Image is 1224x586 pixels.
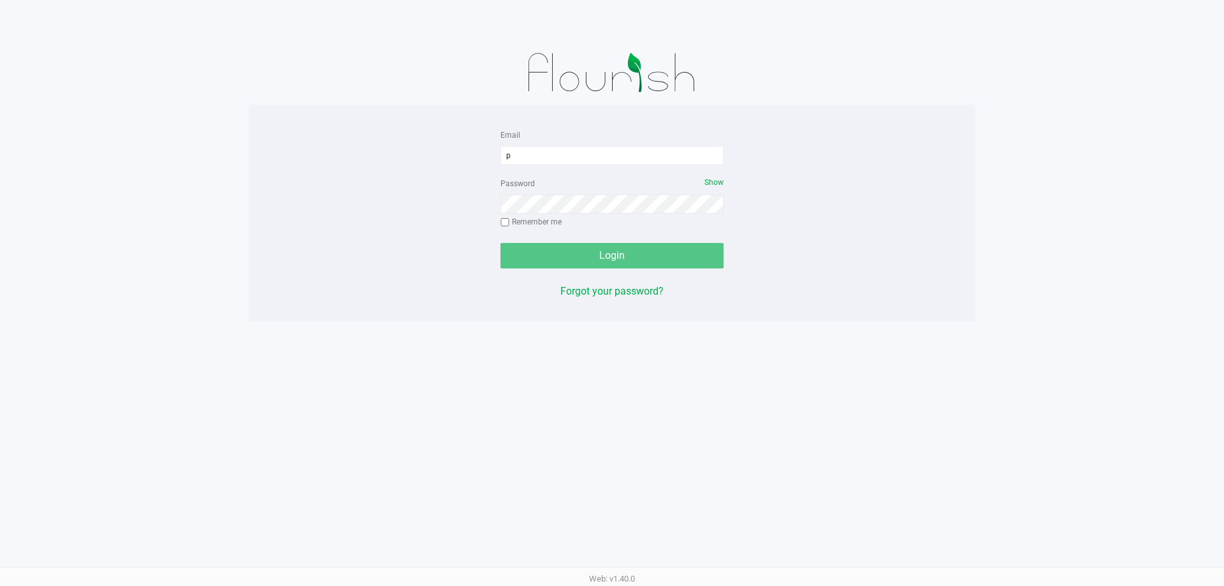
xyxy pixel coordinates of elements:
input: Remember me [500,218,509,227]
label: Password [500,178,535,189]
label: Email [500,129,520,141]
label: Remember me [500,216,562,228]
span: Show [704,178,724,187]
span: Web: v1.40.0 [589,574,635,583]
button: Forgot your password? [560,284,664,299]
